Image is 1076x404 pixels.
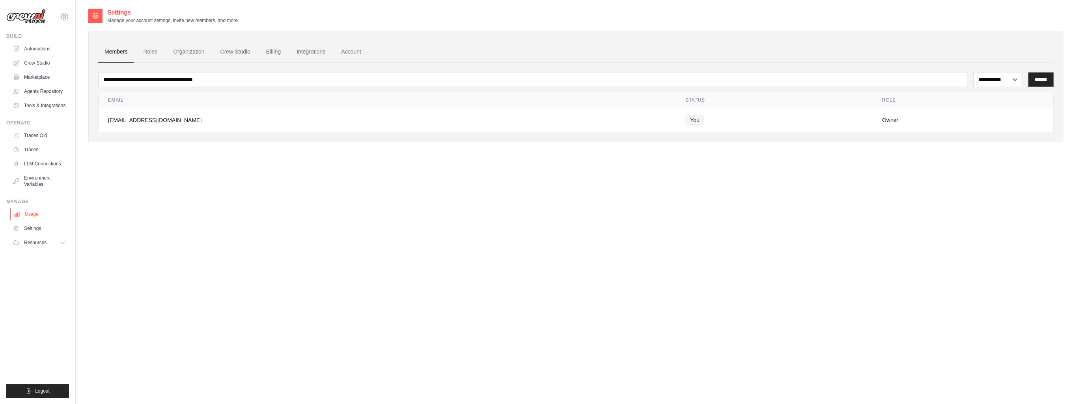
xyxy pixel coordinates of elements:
th: Role [873,92,1053,108]
th: Status [676,92,873,108]
a: Automations [9,43,69,55]
div: Build [6,33,69,39]
a: Traces [9,143,69,156]
span: Resources [24,239,47,246]
a: Marketplace [9,71,69,83]
a: Settings [9,222,69,235]
a: Crew Studio [214,41,257,63]
span: Logout [35,388,50,394]
a: Roles [137,41,164,63]
div: Manage [6,198,69,205]
a: Traces Old [9,129,69,142]
div: Owner [882,116,1044,124]
h2: Settings [107,8,239,17]
a: Agents Repository [9,85,69,98]
a: LLM Connections [9,158,69,170]
a: Organization [167,41,211,63]
div: [EMAIL_ADDRESS][DOMAIN_NAME] [108,116,666,124]
a: Members [98,41,134,63]
div: Operate [6,120,69,126]
img: Logo [6,9,46,24]
a: Account [335,41,367,63]
a: Environment Variables [9,172,69,191]
a: Tools & Integrations [9,99,69,112]
a: Crew Studio [9,57,69,69]
span: You [685,115,704,126]
button: Logout [6,384,69,398]
button: Resources [9,236,69,249]
p: Manage your account settings, invite new members, and more. [107,17,239,24]
a: Billing [260,41,287,63]
a: Integrations [290,41,332,63]
th: Email [99,92,676,108]
a: Usage [10,208,70,221]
